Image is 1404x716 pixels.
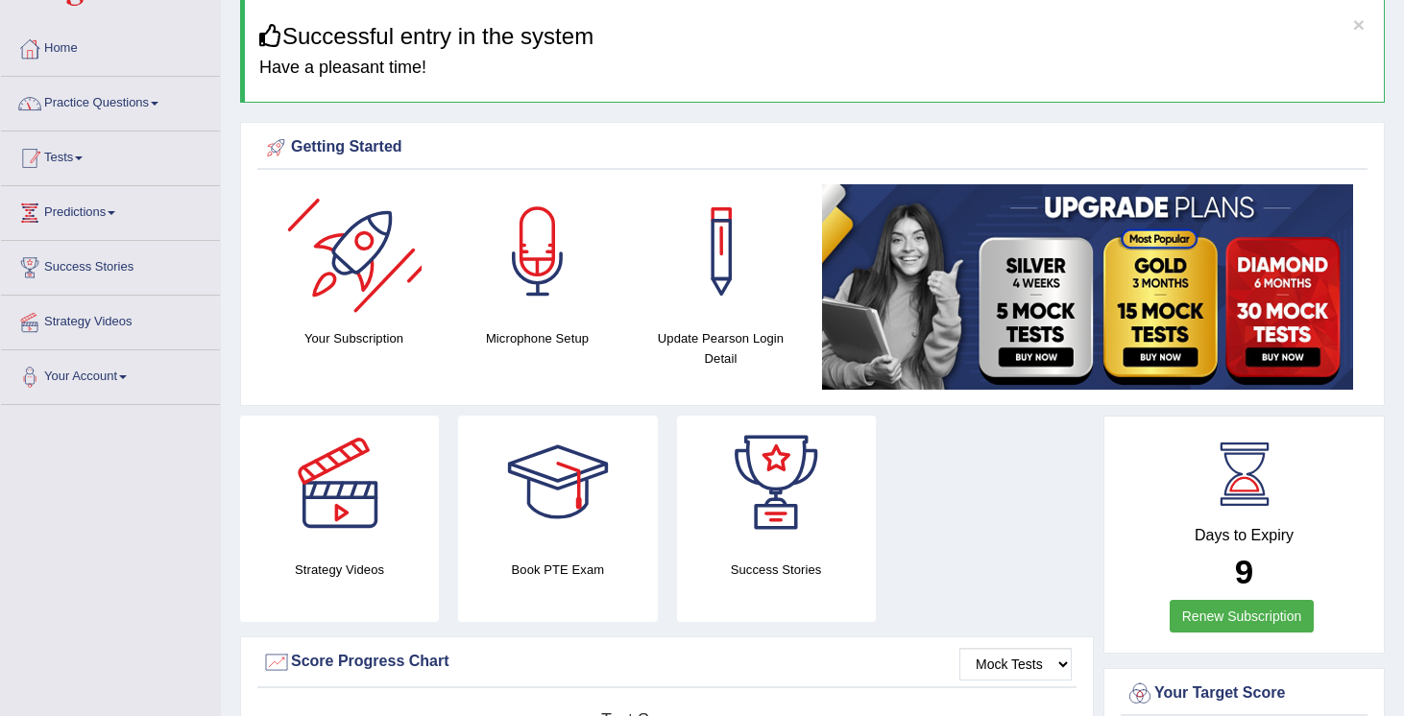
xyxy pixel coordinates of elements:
[639,328,803,369] h4: Update Pearson Login Detail
[1170,600,1315,632] a: Renew Subscription
[455,328,619,348] h4: Microphone Setup
[259,59,1369,78] h4: Have a pleasant time!
[1126,527,1363,544] h4: Days to Expiry
[677,560,876,580] h4: Success Stories
[1126,680,1363,708] div: Your Target Score
[272,328,436,348] h4: Your Subscription
[822,184,1353,390] img: small5.jpg
[1,186,220,234] a: Predictions
[259,24,1369,49] h3: Successful entry in the system
[1353,14,1365,35] button: ×
[240,560,439,580] h4: Strategy Videos
[1,131,220,179] a: Tests
[1,22,220,70] a: Home
[1,77,220,125] a: Practice Questions
[262,648,1072,677] div: Score Progress Chart
[458,560,657,580] h4: Book PTE Exam
[1,296,220,344] a: Strategy Videos
[262,133,1363,162] div: Getting Started
[1235,553,1253,590] b: 9
[1,350,220,398] a: Your Account
[1,241,220,289] a: Success Stories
